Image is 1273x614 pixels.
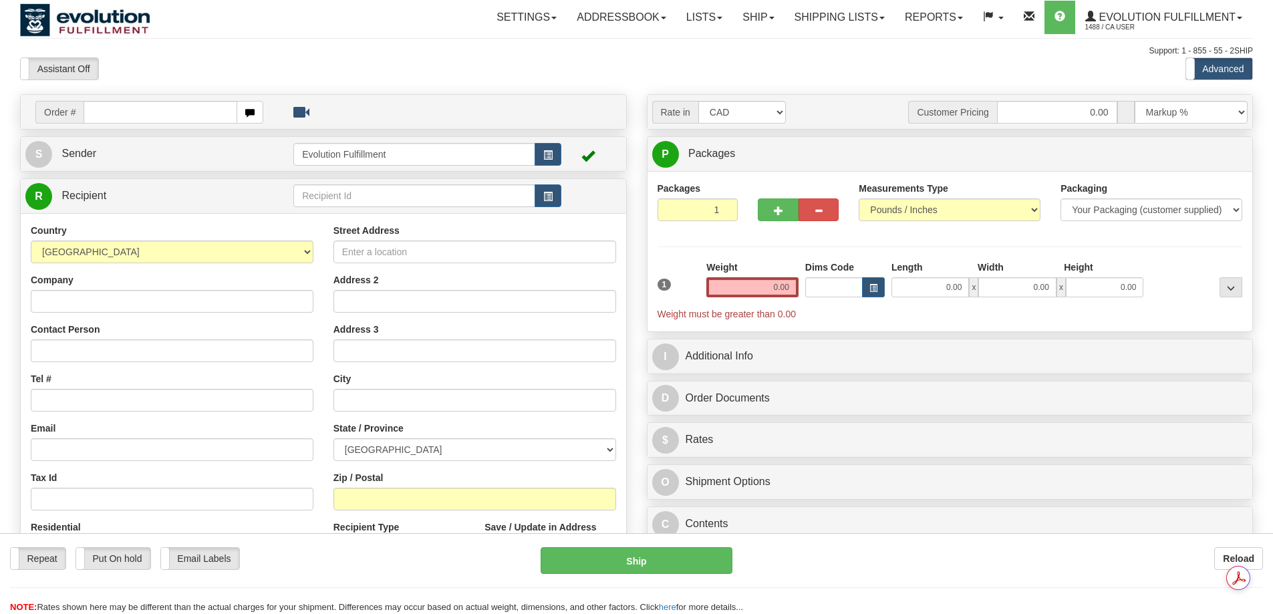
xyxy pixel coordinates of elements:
div: ... [1220,277,1242,297]
label: Company [31,273,74,287]
img: logo1488.jpg [20,3,150,37]
a: IAdditional Info [652,343,1248,370]
label: Email Labels [161,548,239,569]
label: Tax Id [31,471,57,484]
label: Tel # [31,372,51,386]
label: Country [31,224,67,237]
iframe: chat widget [1242,239,1272,375]
button: Reload [1214,547,1263,570]
a: Reports [895,1,973,34]
label: City [333,372,351,386]
span: 1 [658,279,672,291]
label: Repeat [11,548,65,569]
label: Street Address [333,224,400,237]
span: Sender [61,148,96,159]
label: Length [891,261,923,274]
label: Address 2 [333,273,379,287]
span: Packages [688,148,735,159]
span: R [25,183,52,210]
span: C [652,511,679,538]
span: x [969,277,978,297]
label: State / Province [333,422,404,435]
span: Recipient [61,190,106,201]
span: Weight must be greater than 0.00 [658,309,797,319]
span: Customer Pricing [908,101,996,124]
span: P [652,141,679,168]
a: P Packages [652,140,1248,168]
input: Sender Id [293,143,535,166]
a: Lists [676,1,732,34]
a: Shipping lists [785,1,895,34]
div: Support: 1 - 855 - 55 - 2SHIP [20,45,1253,57]
span: NOTE: [10,602,37,612]
label: Height [1064,261,1093,274]
a: OShipment Options [652,468,1248,496]
span: $ [652,427,679,454]
a: R Recipient [25,182,264,210]
span: 1488 / CA User [1085,21,1185,34]
span: Rate in [652,101,698,124]
b: Reload [1223,553,1254,564]
label: Address 3 [333,323,379,336]
input: Recipient Id [293,184,535,207]
a: DOrder Documents [652,385,1248,412]
a: Ship [732,1,784,34]
button: Ship [541,547,732,574]
label: Advanced [1186,58,1252,80]
a: $Rates [652,426,1248,454]
label: Width [978,261,1004,274]
span: D [652,385,679,412]
label: Assistant Off [21,58,98,80]
span: I [652,343,679,370]
a: CContents [652,510,1248,538]
label: Zip / Postal [333,471,384,484]
label: Save / Update in Address Book [484,520,615,547]
span: O [652,469,679,496]
label: Residential [31,520,81,534]
a: S Sender [25,140,293,168]
span: Order # [35,101,84,124]
label: Contact Person [31,323,100,336]
span: Evolution Fulfillment [1096,11,1236,23]
label: Packages [658,182,701,195]
input: Enter a location [333,241,616,263]
label: Recipient Type [333,520,400,534]
a: Settings [486,1,567,34]
label: Weight [706,261,737,274]
a: here [659,602,676,612]
a: Evolution Fulfillment 1488 / CA User [1075,1,1252,34]
a: Addressbook [567,1,676,34]
label: Put On hold [76,548,150,569]
span: S [25,141,52,168]
label: Measurements Type [859,182,948,195]
label: Packaging [1060,182,1107,195]
label: Email [31,422,55,435]
span: x [1056,277,1066,297]
label: Dims Code [805,261,854,274]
